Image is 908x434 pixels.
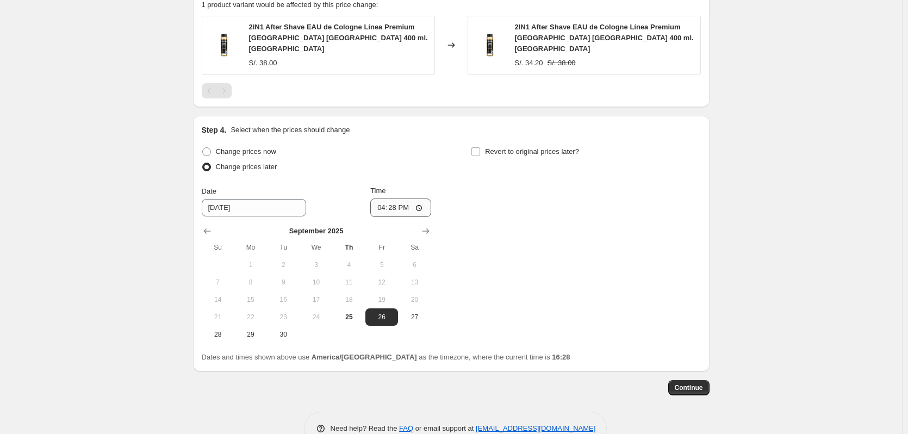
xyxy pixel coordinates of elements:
[271,278,295,287] span: 9
[202,1,378,9] span: 1 product variant would be affected by this price change:
[202,274,234,291] button: Sunday September 7 2025
[202,199,306,216] input: 9/25/2025
[399,424,413,432] a: FAQ
[365,291,398,308] button: Friday September 19 2025
[304,261,328,269] span: 3
[398,239,431,256] th: Saturday
[267,326,300,343] button: Tuesday September 30 2025
[398,256,431,274] button: Saturday September 6 2025
[552,353,570,361] b: 16:28
[239,313,263,321] span: 22
[418,224,433,239] button: Show next month, October 2025
[370,261,394,269] span: 5
[365,256,398,274] button: Friday September 5 2025
[331,424,400,432] span: Need help? Read the
[234,308,267,326] button: Monday September 22 2025
[239,278,263,287] span: 8
[337,278,361,287] span: 11
[402,243,426,252] span: Sa
[474,29,506,61] img: 2IN1AFTERSHAVEEAUDECOLOGNELINEAPREMIUMBARBERIADOMINICANMERENGUE400ML_OSSION_SKU114734_IMAG1_80x.jpg
[267,274,300,291] button: Tuesday September 9 2025
[413,424,476,432] span: or email support at
[304,278,328,287] span: 10
[239,295,263,304] span: 15
[271,295,295,304] span: 16
[304,313,328,321] span: 24
[337,243,361,252] span: Th
[675,383,703,392] span: Continue
[370,313,394,321] span: 26
[234,326,267,343] button: Monday September 29 2025
[239,243,263,252] span: Mo
[333,274,365,291] button: Thursday September 11 2025
[267,256,300,274] button: Tuesday September 2 2025
[267,291,300,308] button: Tuesday September 16 2025
[398,291,431,308] button: Saturday September 20 2025
[333,256,365,274] button: Thursday September 4 2025
[312,353,417,361] b: America/[GEOGRAPHIC_DATA]
[476,424,595,432] a: [EMAIL_ADDRESS][DOMAIN_NAME]
[271,261,295,269] span: 2
[485,147,579,156] span: Revert to original prices later?
[239,261,263,269] span: 1
[333,308,365,326] button: Today Thursday September 25 2025
[548,58,576,69] strike: S/. 38.00
[333,239,365,256] th: Thursday
[337,295,361,304] span: 18
[300,239,332,256] th: Wednesday
[271,330,295,339] span: 30
[239,330,263,339] span: 29
[206,313,230,321] span: 21
[271,243,295,252] span: Tu
[208,29,240,61] img: 2IN1AFTERSHAVEEAUDECOLOGNELINEAPREMIUMBARBERIADOMINICANMERENGUE400ML_OSSION_SKU114734_IMAG1_80x.jpg
[402,295,426,304] span: 20
[216,147,276,156] span: Change prices now
[515,23,694,53] span: 2IN1 After Shave EAU de Cologne Línea Premium [GEOGRAPHIC_DATA] [GEOGRAPHIC_DATA] 400 ml. [GEOGRA...
[202,239,234,256] th: Sunday
[206,330,230,339] span: 28
[202,83,232,98] nav: Pagination
[200,224,215,239] button: Show previous month, August 2025
[304,243,328,252] span: We
[337,313,361,321] span: 25
[365,308,398,326] button: Friday September 26 2025
[202,291,234,308] button: Sunday September 14 2025
[202,353,570,361] span: Dates and times shown above use as the timezone, where the current time is
[202,125,227,135] h2: Step 4.
[668,380,710,395] button: Continue
[234,239,267,256] th: Monday
[202,326,234,343] button: Sunday September 28 2025
[370,243,394,252] span: Fr
[370,278,394,287] span: 12
[206,243,230,252] span: Su
[267,308,300,326] button: Tuesday September 23 2025
[300,308,332,326] button: Wednesday September 24 2025
[271,313,295,321] span: 23
[398,308,431,326] button: Saturday September 27 2025
[234,291,267,308] button: Monday September 15 2025
[234,256,267,274] button: Monday September 1 2025
[249,23,428,53] span: 2IN1 After Shave EAU de Cologne Línea Premium [GEOGRAPHIC_DATA] [GEOGRAPHIC_DATA] 400 ml. [GEOGRA...
[398,274,431,291] button: Saturday September 13 2025
[365,239,398,256] th: Friday
[206,295,230,304] span: 14
[300,274,332,291] button: Wednesday September 10 2025
[300,256,332,274] button: Wednesday September 3 2025
[370,295,394,304] span: 19
[515,58,543,69] div: S/. 34.20
[234,274,267,291] button: Monday September 8 2025
[202,187,216,195] span: Date
[402,313,426,321] span: 27
[216,163,277,171] span: Change prices later
[231,125,350,135] p: Select when the prices should change
[267,239,300,256] th: Tuesday
[333,291,365,308] button: Thursday September 18 2025
[202,308,234,326] button: Sunday September 21 2025
[249,58,277,69] div: S/. 38.00
[337,261,361,269] span: 4
[370,199,431,217] input: 12:00
[402,261,426,269] span: 6
[402,278,426,287] span: 13
[365,274,398,291] button: Friday September 12 2025
[370,187,385,195] span: Time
